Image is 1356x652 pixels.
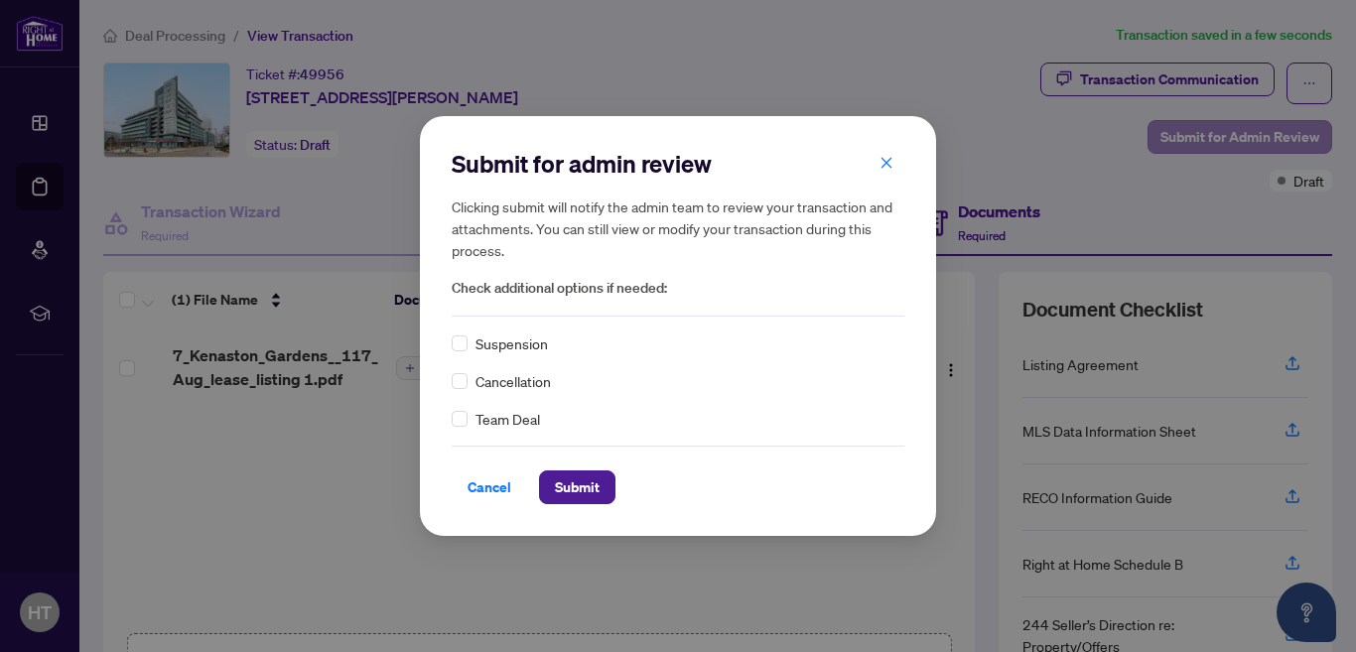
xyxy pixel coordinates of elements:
span: Cancellation [475,370,551,392]
h5: Clicking submit will notify the admin team to review your transaction and attachments. You can st... [452,196,904,261]
span: Team Deal [475,408,540,430]
span: Cancel [468,471,511,503]
h2: Submit for admin review [452,148,904,180]
span: Check additional options if needed: [452,277,904,300]
button: Cancel [452,470,527,504]
span: Submit [555,471,600,503]
span: Suspension [475,332,548,354]
button: Submit [539,470,615,504]
span: close [880,156,893,170]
